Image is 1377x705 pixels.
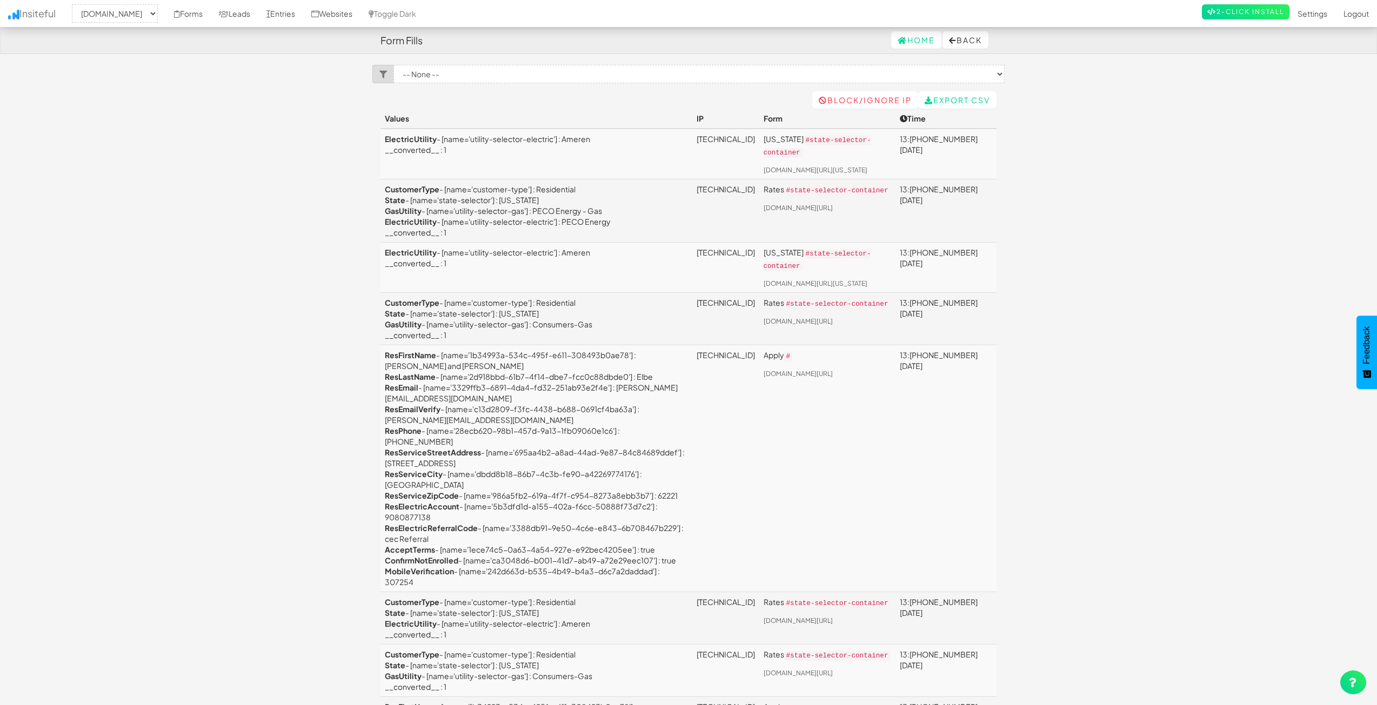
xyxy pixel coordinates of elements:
[385,308,405,318] a: State
[385,469,443,479] b: ResServiceCity
[895,242,997,292] td: 13:[PHONE_NUMBER][DATE]
[1202,4,1289,19] a: 2-Click Install
[764,616,833,625] a: [DOMAIN_NAME][URL]
[764,204,833,212] a: [DOMAIN_NAME][URL]
[380,242,692,292] td: - [name='utility-selector-electric'] : Ameren __converted__ : 1
[385,545,435,554] a: AcceptTerms
[784,599,891,608] code: #state-selector-container
[784,186,891,196] code: #state-selector-container
[380,644,692,696] td: - [name='customer-type'] : Residential - [name='state-selector'] : [US_STATE] - [name='utility-se...
[759,109,895,129] th: Form
[385,382,418,392] a: ResEmail
[764,350,891,362] p: Apply
[385,372,436,381] a: ResLastName
[764,279,867,287] a: [DOMAIN_NAME][URL][US_STATE]
[784,299,891,309] code: #state-selector-container
[385,184,439,194] a: CustomerType
[385,649,439,659] b: CustomerType
[385,206,422,216] a: GasUtility
[891,31,941,49] a: Home
[385,350,436,360] a: ResFirstName
[895,179,997,242] td: 13:[PHONE_NUMBER][DATE]
[764,166,867,174] a: [DOMAIN_NAME][URL][US_STATE]
[764,649,891,661] p: Rates
[385,298,439,307] a: CustomerType
[764,297,891,310] p: Rates
[1356,315,1377,389] button: Feedback - Show survey
[385,619,437,628] a: ElectricUtility
[697,597,755,607] a: [TECHNICAL_ID]
[385,491,459,500] a: ResServiceZipCode
[895,644,997,696] td: 13:[PHONE_NUMBER][DATE]
[385,523,478,533] a: ResElectricReferralCode
[764,184,891,196] p: Rates
[784,651,891,661] code: #state-selector-container
[764,317,833,325] a: [DOMAIN_NAME][URL]
[380,35,423,46] h4: Form Fills
[764,136,871,158] code: #state-selector-container
[764,133,891,158] p: [US_STATE]
[380,109,692,129] th: Values
[385,501,459,511] a: ResElectricAccount
[385,597,439,607] b: CustomerType
[385,447,481,457] a: ResServiceStreetAddress
[385,555,458,565] a: ConfirmNotEnrolled
[385,134,437,144] a: ElectricUtility
[895,345,997,592] td: 13:[PHONE_NUMBER][DATE]
[692,109,759,129] th: IP
[764,596,891,609] p: Rates
[895,129,997,179] td: 13:[PHONE_NUMBER][DATE]
[380,345,692,592] td: - [name='1b34993a-534c-495f-e611-308493b0ae78'] : [PERSON_NAME] and [PERSON_NAME] - [name='2d918b...
[385,608,405,617] a: State
[385,566,454,576] a: MobileVerification
[385,217,437,226] a: ElectricUtility
[812,91,918,109] a: Block/Ignore IP
[385,195,405,205] a: State
[380,129,692,179] td: - [name='utility-selector-electric'] : Ameren __converted__ : 1
[697,134,755,144] a: [TECHNICAL_ID]
[380,179,692,242] td: - [name='customer-type'] : Residential - [name='state-selector'] : [US_STATE] - [name='utility-se...
[380,592,692,644] td: - [name='customer-type'] : Residential - [name='state-selector'] : [US_STATE] - [name='utility-se...
[697,350,755,360] a: [TECHNICAL_ID]
[385,247,437,257] a: ElectricUtility
[380,292,692,345] td: - [name='customer-type'] : Residential - [name='state-selector'] : [US_STATE] - [name='utility-se...
[697,298,755,307] a: [TECHNICAL_ID]
[385,404,440,414] a: ResEmailVerify
[697,247,755,257] a: [TECHNICAL_ID]
[385,671,422,681] a: GasUtility
[385,426,422,435] a: ResPhone
[942,31,988,49] button: Back
[764,249,871,271] code: #state-selector-container
[895,592,997,644] td: 13:[PHONE_NUMBER][DATE]
[764,247,891,272] p: [US_STATE]
[784,352,793,361] code: #
[1362,326,1372,364] span: Feedback
[895,292,997,345] td: 13:[PHONE_NUMBER][DATE]
[895,109,997,129] th: Time
[385,660,405,670] a: State
[697,649,755,659] a: [TECHNICAL_ID]
[385,319,422,329] a: GasUtility
[764,669,833,677] a: [DOMAIN_NAME][URL]
[697,184,755,194] a: [TECHNICAL_ID]
[764,370,833,378] a: [DOMAIN_NAME][URL]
